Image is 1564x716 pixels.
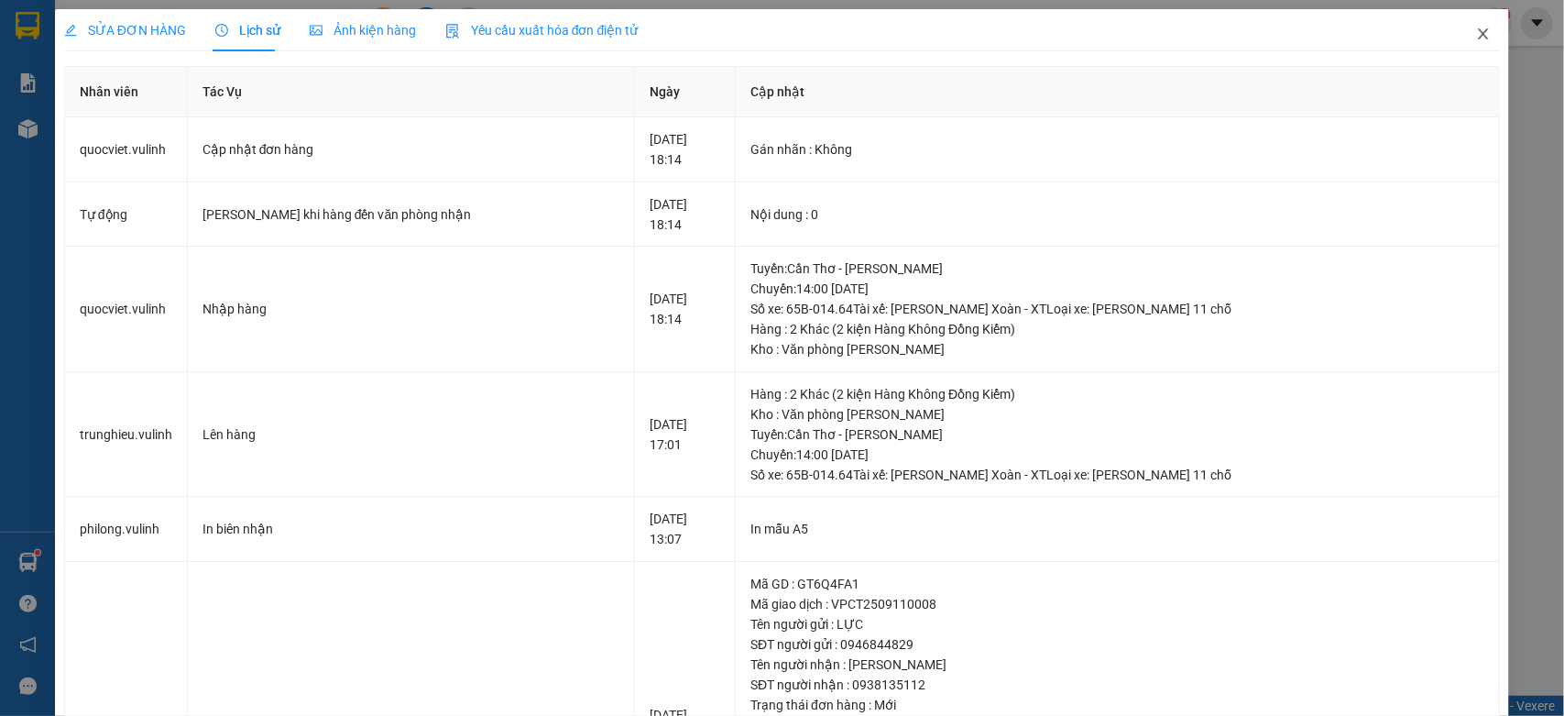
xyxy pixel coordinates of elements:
[202,139,619,160] div: Cập nhật đơn hàng
[650,129,721,170] div: [DATE] 18:14
[445,24,460,39] img: icon
[750,574,1484,594] div: Mã GD : GT6Q4FA1
[650,289,721,329] div: [DATE] 18:14
[750,339,1484,359] div: Kho : Văn phòng [PERSON_NAME]
[215,24,228,37] span: clock-circle
[202,519,619,539] div: In biên nhận
[750,384,1484,404] div: Hàng : 2 Khác (2 kiện Hàng Không Đồng Kiểm)
[750,594,1484,614] div: Mã giao dịch : VPCT2509110008
[310,23,416,38] span: Ảnh kiện hàng
[750,404,1484,424] div: Kho : Văn phòng [PERSON_NAME]
[650,194,721,235] div: [DATE] 18:14
[750,675,1484,695] div: SĐT người nhận : 0938135112
[750,519,1484,539] div: In mẫu A5
[65,182,188,248] td: Tự động
[650,414,721,455] div: [DATE] 17:01
[1476,27,1491,41] span: close
[9,55,48,109] img: logo
[750,204,1484,225] div: Nội dung : 0
[215,23,280,38] span: Lịch sử
[1458,9,1509,61] button: Close
[65,117,188,182] td: quocviet.vulinh
[64,24,77,37] span: edit
[310,24,323,37] span: picture
[65,497,188,562] td: philong.vulinh
[65,372,188,498] td: trunghieu.vulinh
[750,139,1484,160] div: Gán nhãn : Không
[635,67,737,117] th: Ngày
[50,117,104,131] span: 1900 8181
[64,23,186,38] span: SỬA ĐƠN HÀNG
[750,634,1484,655] div: SĐT người gửi : 0946844829
[65,247,188,372] td: quocviet.vulinh
[750,424,1484,485] div: Tuyến : Cần Thơ - [PERSON_NAME] Chuyến: 14:00 [DATE] Số xe: 65B-014.64 Tài xế: [PERSON_NAME] Xoàn...
[50,32,172,115] span: E11, Đường số 8, Khu dân cư Nông [GEOGRAPHIC_DATA], Kv.[GEOGRAPHIC_DATA], [GEOGRAPHIC_DATA]
[180,69,366,94] span: GỬI KHÁCH HÀNG
[202,204,619,225] div: [PERSON_NAME] khi hàng đến văn phòng nhận
[188,67,635,117] th: Tác Vụ
[202,299,619,319] div: Nhập hàng
[736,67,1500,117] th: Cập nhật
[202,424,619,445] div: Lên hàng
[50,12,161,29] span: [PERSON_NAME]
[750,614,1484,634] div: Tên người gửi : LỰC
[445,23,639,38] span: Yêu cầu xuất hóa đơn điện tử
[750,319,1484,339] div: Hàng : 2 Khác (2 kiện Hàng Không Đồng Kiểm)
[750,655,1484,675] div: Tên người nhận : [PERSON_NAME]
[65,67,188,117] th: Nhân viên
[650,509,721,549] div: [DATE] 13:07
[750,259,1484,319] div: Tuyến : Cần Thơ - [PERSON_NAME] Chuyến: 14:00 [DATE] Số xe: 65B-014.64 Tài xế: [PERSON_NAME] Xoàn...
[750,695,1484,715] div: Trạng thái đơn hàng : Mới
